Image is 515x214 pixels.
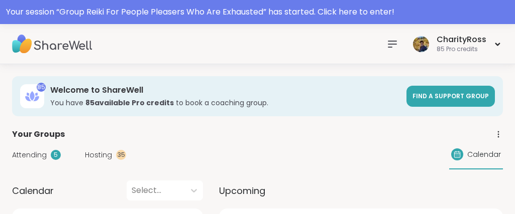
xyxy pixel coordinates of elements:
div: 85 [37,83,46,92]
span: Hosting [85,150,112,160]
img: CharityRoss [413,36,429,52]
h3: You have to book a coaching group. [50,98,400,108]
span: Attending [12,150,47,160]
h3: Welcome to ShareWell [50,85,400,96]
div: CharityRoss [437,34,486,45]
span: Upcoming [219,184,265,197]
b: 85 available Pro credit s [85,98,174,108]
div: Your session “ Group Reiki For People Pleasers Who Are Exhausted ” has started. Click here to enter! [6,6,509,18]
div: 5 [51,150,61,160]
span: Calendar [12,184,54,197]
img: ShareWell Nav Logo [12,27,92,62]
div: 85 Pro credits [437,45,486,54]
span: Find a support group [413,92,489,100]
span: Your Groups [12,128,65,140]
span: Calendar [467,149,501,160]
div: 35 [116,150,126,160]
a: Find a support group [406,86,495,107]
